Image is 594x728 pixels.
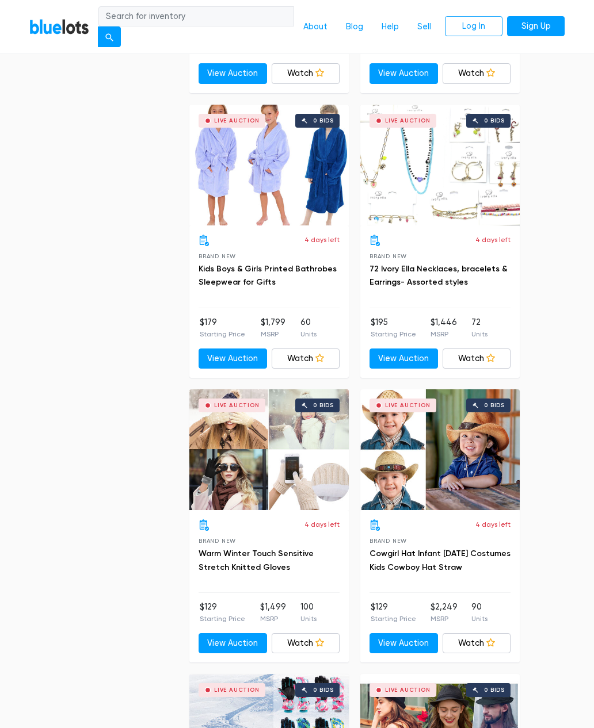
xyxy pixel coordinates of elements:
[300,329,317,339] p: Units
[385,687,431,693] div: Live Auction
[313,403,334,408] div: 0 bids
[214,118,260,124] div: Live Auction
[371,614,416,624] p: Starting Price
[507,16,565,37] a: Sign Up
[313,687,334,693] div: 0 bids
[199,538,236,544] span: Brand New
[385,118,431,124] div: Live Auction
[443,63,511,84] a: Watch
[443,348,511,369] a: Watch
[370,633,438,654] a: View Auction
[471,329,488,339] p: Units
[200,601,245,624] li: $129
[199,253,236,259] span: Brand New
[200,329,245,339] p: Starting Price
[200,614,245,624] p: Starting Price
[214,687,260,693] div: Live Auction
[199,63,267,84] a: View Auction
[370,264,507,288] a: 72 Ivory Ella Necklaces, bracelets & Earrings- Assorted styles
[360,389,520,510] a: Live Auction 0 bids
[370,538,407,544] span: Brand New
[29,18,89,35] a: BlueLots
[431,601,458,624] li: $2,249
[294,16,337,38] a: About
[370,63,438,84] a: View Auction
[300,614,317,624] p: Units
[431,316,457,339] li: $1,446
[261,316,285,339] li: $1,799
[261,329,285,339] p: MSRP
[260,601,286,624] li: $1,499
[484,403,505,408] div: 0 bids
[272,63,340,84] a: Watch
[304,519,340,530] p: 4 days left
[445,16,502,37] a: Log In
[371,601,416,624] li: $129
[371,316,416,339] li: $195
[360,105,520,225] a: Live Auction 0 bids
[408,16,440,38] a: Sell
[484,687,505,693] div: 0 bids
[370,549,511,572] a: Cowgirl Hat Infant [DATE] Costumes Kids Cowboy Hat Straw
[372,16,408,38] a: Help
[443,633,511,654] a: Watch
[370,348,438,369] a: View Auction
[272,348,340,369] a: Watch
[370,253,407,259] span: Brand New
[189,105,349,225] a: Live Auction 0 bids
[475,519,511,530] p: 4 days left
[214,403,260,408] div: Live Auction
[385,403,431,408] div: Live Auction
[337,16,372,38] a: Blog
[471,316,488,339] li: 72
[98,6,294,27] input: Search for inventory
[484,118,505,124] div: 0 bids
[371,329,416,339] p: Starting Price
[199,264,337,288] a: Kids Boys & Girls Printed Bathrobes Sleepwear for Gifts
[260,614,286,624] p: MSRP
[200,316,245,339] li: $179
[199,549,314,572] a: Warm Winter Touch Sensitive Stretch Knitted Gloves
[431,329,457,339] p: MSRP
[199,348,267,369] a: View Auction
[475,235,511,245] p: 4 days left
[189,389,349,510] a: Live Auction 0 bids
[300,316,317,339] li: 60
[471,601,488,624] li: 90
[304,235,340,245] p: 4 days left
[431,614,458,624] p: MSRP
[272,633,340,654] a: Watch
[313,118,334,124] div: 0 bids
[199,633,267,654] a: View Auction
[300,601,317,624] li: 100
[471,614,488,624] p: Units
